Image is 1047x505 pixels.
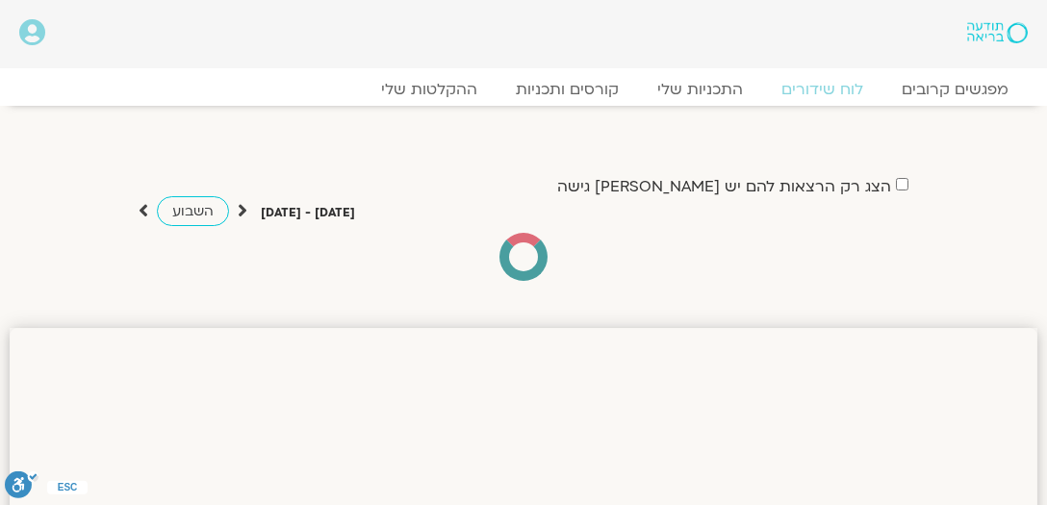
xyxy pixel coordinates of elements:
[19,80,1028,99] nav: Menu
[362,80,497,99] a: ההקלטות שלי
[261,203,355,223] p: [DATE] - [DATE]
[762,80,882,99] a: לוח שידורים
[882,80,1028,99] a: מפגשים קרובים
[638,80,762,99] a: התכניות שלי
[172,202,214,220] span: השבוע
[497,80,638,99] a: קורסים ותכניות
[157,196,229,226] a: השבוע
[557,178,891,195] label: הצג רק הרצאות להם יש [PERSON_NAME] גישה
